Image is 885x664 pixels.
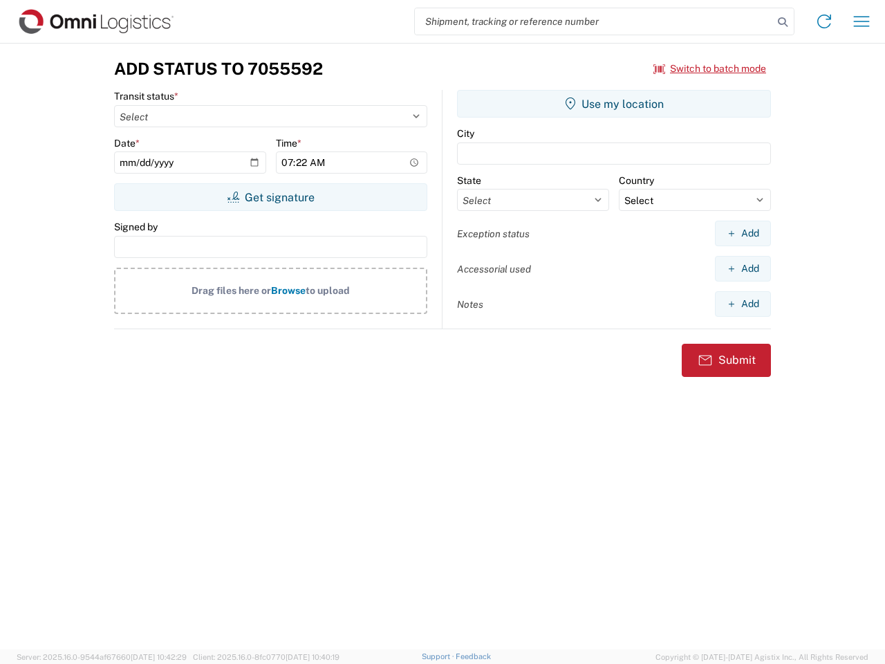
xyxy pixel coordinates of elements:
[715,221,771,246] button: Add
[193,653,339,661] span: Client: 2025.16.0-8fc0770
[114,59,323,79] h3: Add Status to 7055592
[415,8,773,35] input: Shipment, tracking or reference number
[286,653,339,661] span: [DATE] 10:40:19
[457,298,483,311] label: Notes
[457,127,474,140] label: City
[653,57,766,80] button: Switch to batch mode
[131,653,187,661] span: [DATE] 10:42:29
[655,651,868,663] span: Copyright © [DATE]-[DATE] Agistix Inc., All Rights Reserved
[114,137,140,149] label: Date
[114,221,158,233] label: Signed by
[715,256,771,282] button: Add
[715,291,771,317] button: Add
[619,174,654,187] label: Country
[114,183,427,211] button: Get signature
[457,263,531,275] label: Accessorial used
[276,137,301,149] label: Time
[682,344,771,377] button: Submit
[17,653,187,661] span: Server: 2025.16.0-9544af67660
[457,174,481,187] label: State
[271,285,306,296] span: Browse
[306,285,350,296] span: to upload
[192,285,271,296] span: Drag files here or
[457,90,771,118] button: Use my location
[422,652,456,661] a: Support
[114,90,178,102] label: Transit status
[456,652,491,661] a: Feedback
[457,228,530,240] label: Exception status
